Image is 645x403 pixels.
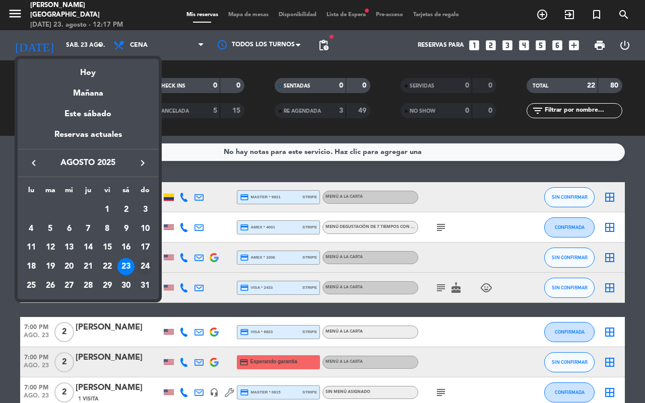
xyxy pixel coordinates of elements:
td: 21 de agosto de 2025 [79,257,98,276]
div: 2 [117,201,135,218]
td: 18 de agosto de 2025 [22,257,41,276]
td: 11 de agosto de 2025 [22,238,41,258]
td: 27 de agosto de 2025 [59,276,79,295]
div: 25 [23,277,40,294]
td: 16 de agosto de 2025 [117,238,136,258]
i: keyboard_arrow_right [137,157,149,169]
div: 28 [80,277,97,294]
div: 14 [80,239,97,257]
div: Este sábado [18,100,159,128]
div: 29 [99,277,116,294]
div: 15 [99,239,116,257]
td: 23 de agosto de 2025 [117,257,136,276]
div: 6 [60,220,78,237]
td: 2 de agosto de 2025 [117,200,136,219]
td: 13 de agosto de 2025 [59,238,79,258]
div: 8 [99,220,116,237]
td: 5 de agosto de 2025 [41,219,60,238]
td: 14 de agosto de 2025 [79,238,98,258]
button: keyboard_arrow_left [25,156,43,170]
div: 5 [42,220,59,237]
td: 31 de agosto de 2025 [136,276,155,295]
div: 26 [42,277,59,294]
th: sábado [117,185,136,200]
td: 28 de agosto de 2025 [79,276,98,295]
td: AGO. [22,200,98,219]
div: Mañana [18,79,159,100]
span: agosto 2025 [43,156,134,170]
th: viernes [98,185,117,200]
td: 10 de agosto de 2025 [136,219,155,238]
td: 6 de agosto de 2025 [59,219,79,238]
th: domingo [136,185,155,200]
div: 16 [117,239,135,257]
div: 20 [60,258,78,275]
td: 29 de agosto de 2025 [98,276,117,295]
td: 30 de agosto de 2025 [117,276,136,295]
td: 19 de agosto de 2025 [41,257,60,276]
td: 12 de agosto de 2025 [41,238,60,258]
div: 22 [99,258,116,275]
div: 24 [137,258,154,275]
td: 24 de agosto de 2025 [136,257,155,276]
div: 13 [60,239,78,257]
td: 4 de agosto de 2025 [22,219,41,238]
div: 10 [137,220,154,237]
td: 15 de agosto de 2025 [98,238,117,258]
div: 21 [80,258,97,275]
div: 3 [137,201,154,218]
td: 1 de agosto de 2025 [98,200,117,219]
div: 31 [137,277,154,294]
td: 25 de agosto de 2025 [22,276,41,295]
div: 4 [23,220,40,237]
div: 18 [23,258,40,275]
div: 11 [23,239,40,257]
td: 7 de agosto de 2025 [79,219,98,238]
div: Reservas actuales [18,128,159,149]
button: keyboard_arrow_right [134,156,152,170]
div: 30 [117,277,135,294]
div: 7 [80,220,97,237]
div: 23 [117,258,135,275]
th: lunes [22,185,41,200]
div: 19 [42,258,59,275]
td: 20 de agosto de 2025 [59,257,79,276]
div: 27 [60,277,78,294]
th: martes [41,185,60,200]
i: keyboard_arrow_left [28,157,40,169]
th: miércoles [59,185,79,200]
div: Hoy [18,59,159,79]
td: 8 de agosto de 2025 [98,219,117,238]
td: 3 de agosto de 2025 [136,200,155,219]
th: jueves [79,185,98,200]
td: 22 de agosto de 2025 [98,257,117,276]
div: 1 [99,201,116,218]
div: 17 [137,239,154,257]
div: 12 [42,239,59,257]
td: 9 de agosto de 2025 [117,219,136,238]
td: 26 de agosto de 2025 [41,276,60,295]
div: 9 [117,220,135,237]
td: 17 de agosto de 2025 [136,238,155,258]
